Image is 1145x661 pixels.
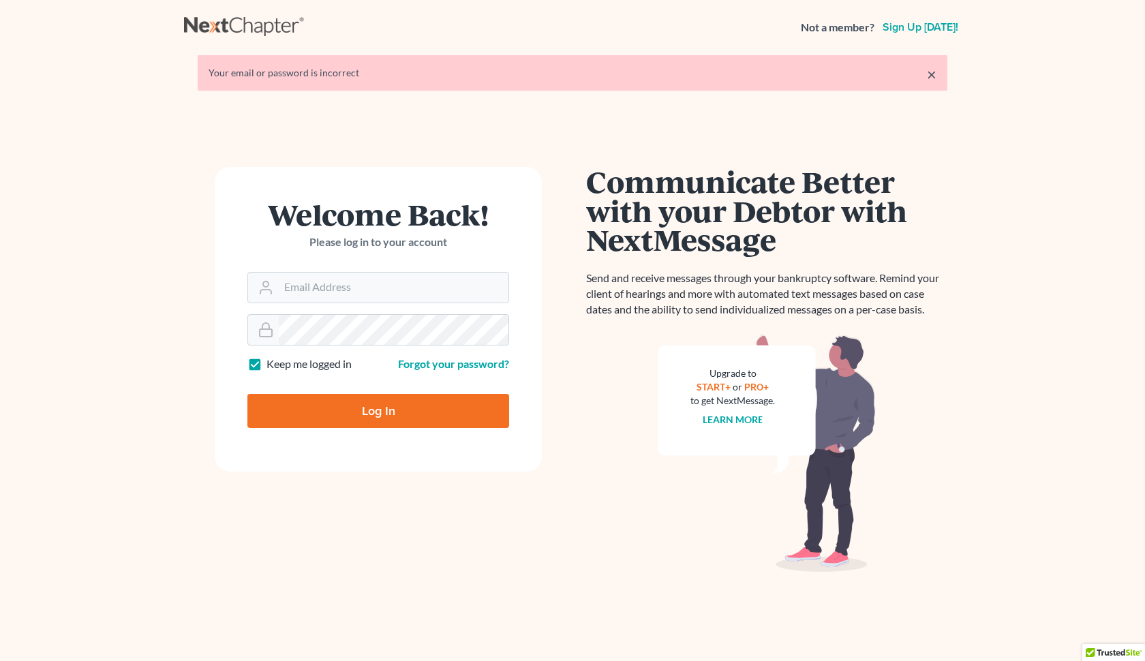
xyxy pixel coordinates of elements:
span: or [733,381,742,393]
div: Your email or password is incorrect [209,66,936,80]
a: × [927,66,936,82]
input: Log In [247,394,509,428]
div: to get NextMessage. [690,394,775,408]
h1: Welcome Back! [247,200,509,229]
a: PRO+ [744,381,769,393]
p: Send and receive messages through your bankruptcy software. Remind your client of hearings and mo... [586,271,947,318]
label: Keep me logged in [266,356,352,372]
a: Learn more [703,414,763,425]
a: Sign up [DATE]! [880,22,961,33]
p: Please log in to your account [247,234,509,250]
div: Upgrade to [690,367,775,380]
a: Forgot your password? [398,357,509,370]
a: START+ [697,381,731,393]
strong: Not a member? [801,20,874,35]
h1: Communicate Better with your Debtor with NextMessage [586,167,947,254]
input: Email Address [279,273,508,303]
img: nextmessage_bg-59042aed3d76b12b5cd301f8e5b87938c9018125f34e5fa2b7a6b67550977c72.svg [658,334,876,572]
